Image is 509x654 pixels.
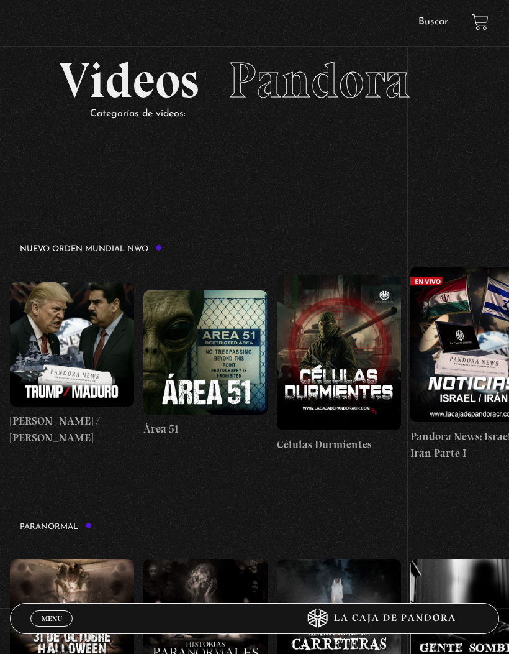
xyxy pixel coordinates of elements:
[20,244,162,253] h3: Nuevo Orden Mundial NWO
[10,265,134,463] a: [PERSON_NAME] / [PERSON_NAME]
[143,265,268,463] a: Área 51
[42,615,62,622] span: Menu
[10,413,134,446] h4: [PERSON_NAME] / [PERSON_NAME]
[20,522,92,531] h3: Paranormal
[472,14,489,30] a: View your shopping cart
[277,436,401,453] h4: Células Durmientes
[277,265,401,463] a: Células Durmientes
[418,17,448,27] a: Buscar
[228,50,410,110] span: Pandora
[143,421,268,438] h4: Área 51
[37,625,66,634] span: Cerrar
[59,55,450,105] h2: Videos
[90,105,450,123] p: Categorías de videos:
